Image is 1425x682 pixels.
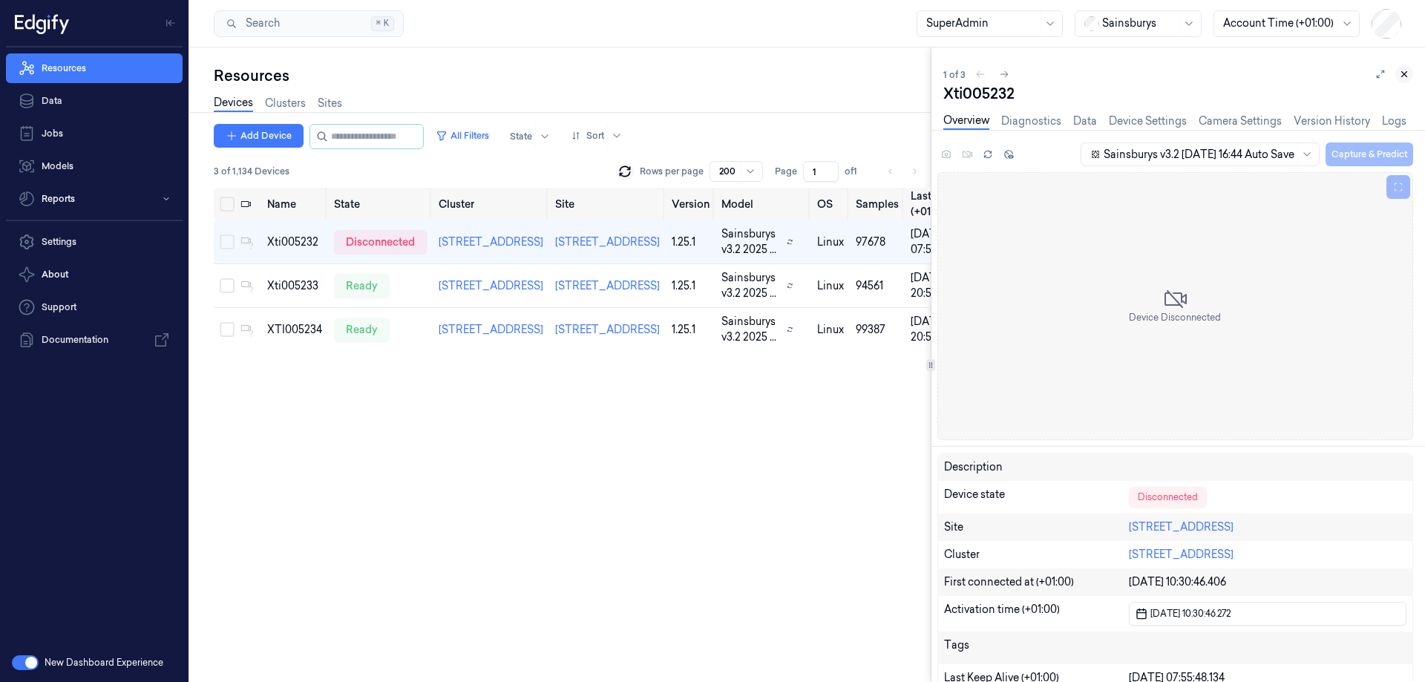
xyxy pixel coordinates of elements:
th: Cluster [433,188,549,220]
a: Logs [1382,114,1406,129]
a: Diagnostics [1001,114,1061,129]
div: Tags [944,637,1129,658]
a: Models [6,151,183,181]
div: ready [334,274,390,298]
p: Rows per page [640,165,704,178]
div: XTI005234 [267,322,322,338]
th: Last Ping (+01:00) [905,188,977,220]
div: [DATE] 20:56:31.672 [911,314,972,345]
span: Page [775,165,797,178]
button: Add Device [214,124,304,148]
nav: pagination [880,161,925,182]
th: Model [715,188,811,220]
div: 94561 [856,278,899,294]
div: 1.25.1 [672,235,710,250]
button: Select row [220,278,235,293]
div: Xti005232 [943,83,1413,104]
a: Devices [214,95,253,112]
a: Camera Settings [1199,114,1282,129]
div: Disconnected [1129,487,1207,508]
div: Resources [214,65,931,86]
p: linux [817,235,844,250]
div: 1.25.1 [672,322,710,338]
div: First connected at (+01:00) [944,574,1129,590]
a: [STREET_ADDRESS] [439,279,543,292]
div: [DATE] 07:55:48.134 [911,226,972,258]
div: Cluster [944,547,1129,563]
a: Device Settings [1109,114,1187,129]
span: Device Disconnected [1129,311,1221,324]
a: Sites [318,96,342,111]
span: Sainsburys v3.2 2025 ... [721,226,781,258]
span: [DATE] 10:30:46.272 [1147,606,1231,620]
a: [STREET_ADDRESS] [1129,548,1234,561]
span: Sainsburys v3.2 2025 ... [721,270,781,301]
div: [DATE] 20:56:28.846 [911,270,972,301]
a: [STREET_ADDRESS] [555,235,660,249]
div: Activation time (+01:00) [944,602,1129,626]
div: 97678 [856,235,899,250]
button: [DATE] 10:30:46.272 [1129,602,1406,626]
button: Reports [6,184,183,214]
a: Support [6,292,183,322]
a: [STREET_ADDRESS] [555,323,660,336]
div: ready [334,318,390,341]
a: [STREET_ADDRESS] [439,235,543,249]
span: Search [240,16,280,31]
a: Version History [1294,114,1370,129]
div: Xti005232 [267,235,322,250]
div: disconnected [334,230,427,254]
button: About [6,260,183,289]
div: Device state [944,487,1129,508]
span: 3 of 1,134 Devices [214,165,289,178]
a: Data [1073,114,1097,129]
div: Site [944,519,1129,535]
button: Select all [220,197,235,212]
th: Samples [850,188,905,220]
button: Select row [220,235,235,249]
span: 1 of 3 [943,68,966,81]
div: 99387 [856,322,899,338]
a: Resources [6,53,183,83]
button: Toggle Navigation [159,11,183,35]
th: Version [666,188,715,220]
p: linux [817,278,844,294]
span: of 1 [845,165,868,178]
a: Overview [943,113,989,130]
button: Search⌘K [214,10,404,37]
th: OS [811,188,850,220]
div: Description [944,459,1129,475]
button: Select row [220,322,235,337]
button: All Filters [430,124,495,148]
a: [STREET_ADDRESS] [1129,520,1234,534]
a: [STREET_ADDRESS] [439,323,543,336]
p: linux [817,322,844,338]
a: Data [6,86,183,116]
a: Jobs [6,119,183,148]
th: Site [549,188,666,220]
th: Name [261,188,328,220]
a: Documentation [6,325,183,355]
a: [STREET_ADDRESS] [555,279,660,292]
th: State [328,188,433,220]
div: Xti005233 [267,278,322,294]
a: Clusters [265,96,306,111]
span: Sainsburys v3.2 2025 ... [721,314,781,345]
div: 1.25.1 [672,278,710,294]
div: [DATE] 10:30:46.406 [1129,574,1406,590]
a: Settings [6,227,183,257]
